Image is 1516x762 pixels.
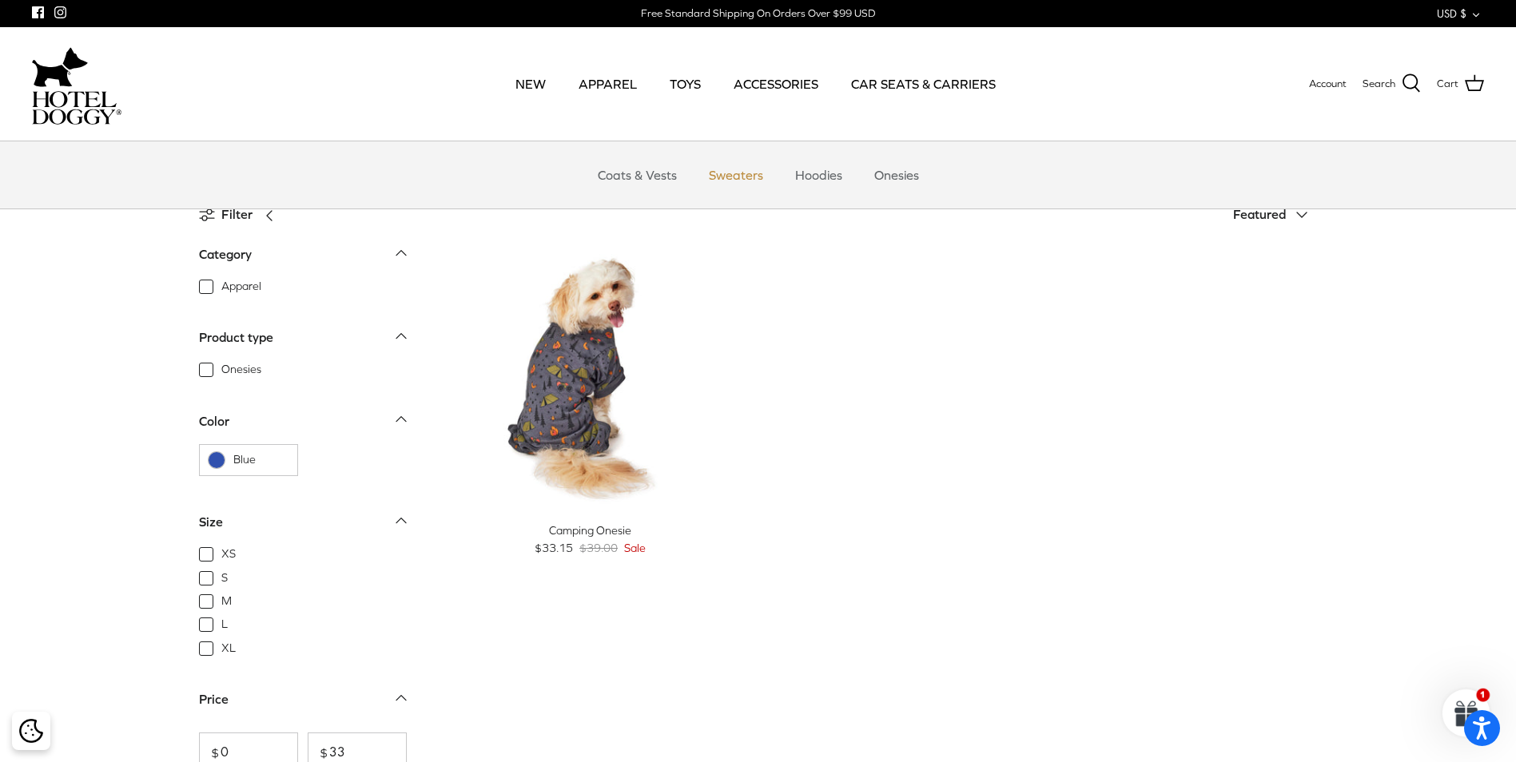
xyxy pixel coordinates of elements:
[233,452,289,468] span: Blue
[641,6,875,21] div: Free Standard Shipping On Orders Over $99 USD
[1437,76,1458,93] span: Cart
[860,151,933,199] a: Onesies
[1363,76,1395,93] span: Search
[455,242,726,514] a: Camping Onesie
[199,689,229,710] div: Price
[199,325,407,361] a: Product type
[199,196,284,234] a: Filter
[200,746,219,759] span: $
[199,242,407,278] a: Category
[579,539,618,557] span: $39.00
[1437,73,1484,94] a: Cart
[1309,77,1347,89] span: Account
[719,57,833,111] a: ACCESSORIES
[221,279,261,295] span: Apparel
[199,244,252,265] div: Category
[199,411,229,432] div: Color
[12,712,50,750] div: Cookie policy
[32,43,88,91] img: dog-icon.svg
[221,204,253,225] span: Filter
[624,539,646,557] span: Sale
[221,593,232,609] span: M
[221,546,236,562] span: XS
[583,151,691,199] a: Coats & Vests
[501,57,560,111] a: NEW
[54,6,66,18] a: Instagram
[1363,73,1421,94] a: Search
[32,43,121,125] a: hoteldoggycom
[199,687,407,723] a: Price
[32,6,44,18] a: Facebook
[221,641,236,657] span: XL
[641,2,875,26] a: Free Standard Shipping On Orders Over $99 USD
[19,719,43,743] img: Cookie policy
[199,510,407,546] a: Size
[199,512,223,533] div: Size
[221,617,228,633] span: L
[221,362,261,378] span: Onesies
[1233,197,1318,232] button: Featured
[455,522,726,558] a: Camping Onesie $33.15 $39.00 Sale
[837,57,1010,111] a: CAR SEATS & CARRIERS
[655,57,715,111] a: TOYS
[237,57,1274,111] div: Primary navigation
[199,327,273,348] div: Product type
[694,151,778,199] a: Sweaters
[463,250,519,273] span: 15% off
[308,746,328,759] span: $
[221,570,228,586] span: S
[564,57,651,111] a: APPAREL
[535,539,573,557] span: $33.15
[455,522,726,539] div: Camping Onesie
[781,151,857,199] a: Hoodies
[199,408,407,444] a: Color
[17,717,45,745] button: Cookie policy
[1309,76,1347,93] a: Account
[1233,207,1286,221] span: Featured
[32,91,121,125] img: hoteldoggycom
